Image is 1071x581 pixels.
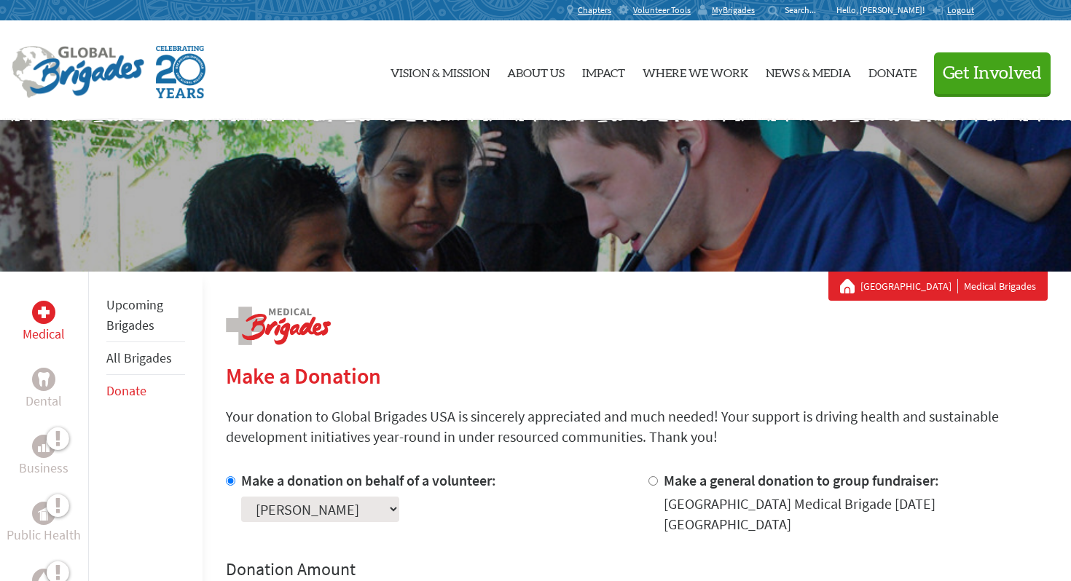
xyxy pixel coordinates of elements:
[578,4,611,16] span: Chapters
[156,46,205,98] img: Global Brigades Celebrating 20 Years
[23,301,65,344] a: MedicalMedical
[664,494,1048,534] div: [GEOGRAPHIC_DATA] Medical Brigade [DATE] [GEOGRAPHIC_DATA]
[23,324,65,344] p: Medical
[32,368,55,391] div: Dental
[32,502,55,525] div: Public Health
[840,279,1036,293] div: Medical Brigades
[25,391,62,411] p: Dental
[766,33,851,108] a: News & Media
[38,372,50,386] img: Dental
[943,65,1042,82] span: Get Involved
[643,33,748,108] a: Where We Work
[633,4,691,16] span: Volunteer Tools
[226,558,1048,581] h4: Donation Amount
[582,33,625,108] a: Impact
[32,435,55,458] div: Business
[391,33,490,108] a: Vision & Mission
[934,52,1051,94] button: Get Involved
[7,502,81,545] a: Public HealthPublic Health
[19,435,68,478] a: BusinessBusiness
[868,33,917,108] a: Donate
[785,4,826,15] input: Search...
[38,307,50,318] img: Medical
[12,46,144,98] img: Global Brigades Logo
[947,4,974,15] span: Logout
[664,471,939,489] label: Make a general donation to group fundraiser:
[38,506,50,521] img: Public Health
[25,368,62,411] a: DentalDental
[106,296,163,333] a: Upcoming Brigades
[32,301,55,324] div: Medical
[836,4,932,16] p: Hello, [PERSON_NAME]!
[226,406,1048,447] p: Your donation to Global Brigades USA is sincerely appreciated and much needed! Your support is dr...
[932,4,974,16] a: Logout
[226,363,1048,389] h2: Make a Donation
[106,375,185,407] li: Donate
[106,349,172,366] a: All Brigades
[106,382,146,399] a: Donate
[507,33,565,108] a: About Us
[38,440,50,452] img: Business
[712,4,755,16] span: MyBrigades
[241,471,496,489] label: Make a donation on behalf of a volunteer:
[7,525,81,545] p: Public Health
[106,342,185,375] li: All Brigades
[226,307,331,345] img: logo-medical.png
[860,279,958,293] a: [GEOGRAPHIC_DATA]
[106,289,185,342] li: Upcoming Brigades
[19,458,68,478] p: Business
